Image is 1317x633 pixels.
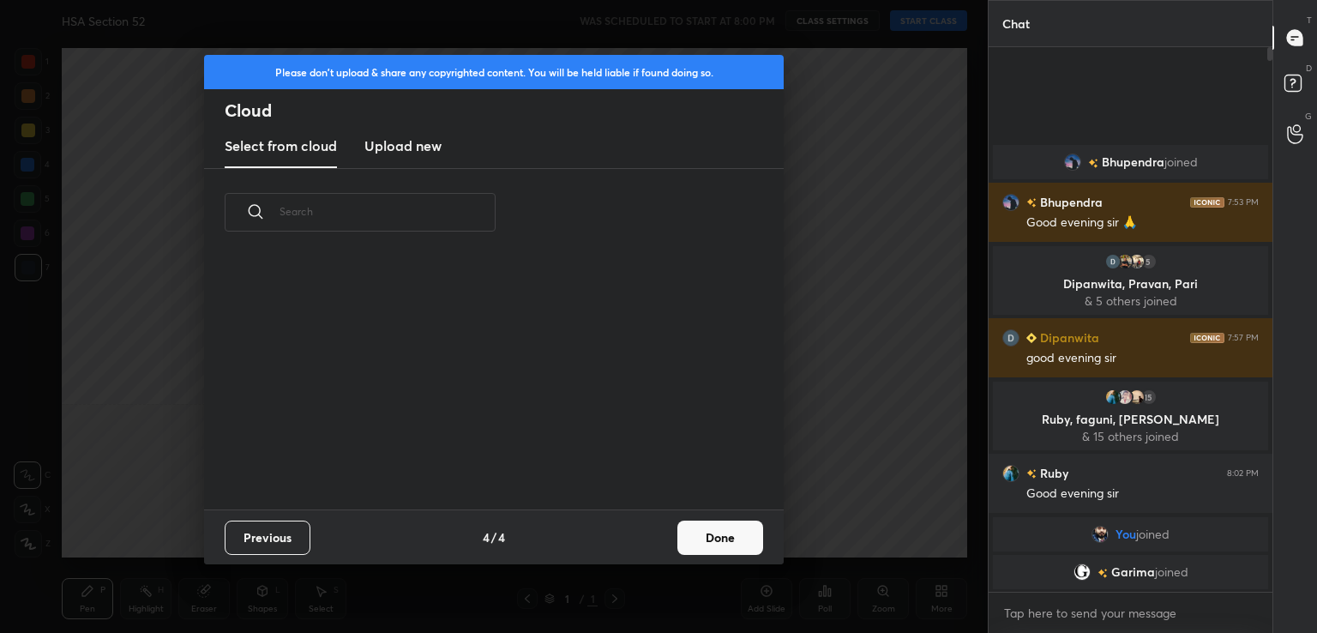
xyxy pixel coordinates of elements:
[1140,389,1158,406] div: 15
[1002,194,1019,211] img: 55f051a3d069410285d8dfe85c635463.jpg
[1037,193,1103,211] h6: Bhupendra
[1128,389,1146,406] img: b7d349f71d3744cf8e9ff3ed01643968.jpg
[1307,14,1312,27] p: T
[1003,294,1258,308] p: & 5 others joined
[1026,485,1259,503] div: Good evening sir
[1116,253,1134,270] img: fee9649104bd438e8bacb0224c18b636.jpg
[1128,253,1146,270] img: db33f66d4ab44f8c921fe6f4e4c2c6bb.jpg
[280,175,496,248] input: Search
[1003,413,1258,426] p: Ruby, faguni, [PERSON_NAME]
[225,136,337,156] h3: Select from cloud
[989,142,1272,593] div: grid
[1003,277,1258,291] p: Dipanwita, Pravan, Pari
[1026,214,1259,232] div: Good evening sir 🙏
[204,55,784,89] div: Please don't upload & share any copyrighted content. You will be held liable if found doing so.
[1073,564,1091,581] img: a101d65c335a4167b26748aa83496d81.99222079_3
[1116,389,1134,406] img: ac40171f949e497d943ba9eb025d2ad6.jpg
[1190,197,1224,208] img: iconic-dark.1390631f.png
[1155,565,1188,579] span: joined
[1111,565,1155,579] span: Garima
[364,136,442,156] h3: Upload new
[1104,389,1122,406] img: 1fc55487d6334604822c3fc1faca978b.jpg
[1097,569,1108,578] img: no-rating-badge.077c3623.svg
[1002,465,1019,482] img: 1fc55487d6334604822c3fc1faca978b.jpg
[491,528,496,546] h4: /
[1037,329,1099,347] h6: Dipanwita
[1116,527,1136,541] span: You
[1002,329,1019,347] img: 3
[989,1,1043,46] p: Chat
[1136,527,1170,541] span: joined
[1064,154,1081,171] img: 55f051a3d069410285d8dfe85c635463.jpg
[1026,333,1037,343] img: Learner_Badge_beginner_1_8b307cf2a0.svg
[1102,155,1164,169] span: Bhupendra
[1037,464,1068,482] h6: Ruby
[1190,333,1224,343] img: iconic-dark.1390631f.png
[1104,253,1122,270] img: 3
[225,99,784,122] h2: Cloud
[1305,110,1312,123] p: G
[498,528,505,546] h4: 4
[1026,198,1037,208] img: no-rating-badge.077c3623.svg
[1091,526,1109,543] img: 0ee430d530ea4eab96c2489b3c8ae121.jpg
[1003,430,1258,443] p: & 15 others joined
[1228,197,1259,208] div: 7:53 PM
[1026,350,1259,367] div: good evening sir
[225,521,310,555] button: Previous
[1140,253,1158,270] div: 5
[483,528,490,546] h4: 4
[1306,62,1312,75] p: D
[1088,159,1098,168] img: no-rating-badge.077c3623.svg
[1026,469,1037,479] img: no-rating-badge.077c3623.svg
[1227,468,1259,479] div: 8:02 PM
[1164,155,1198,169] span: joined
[677,521,763,555] button: Done
[1228,333,1259,343] div: 7:57 PM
